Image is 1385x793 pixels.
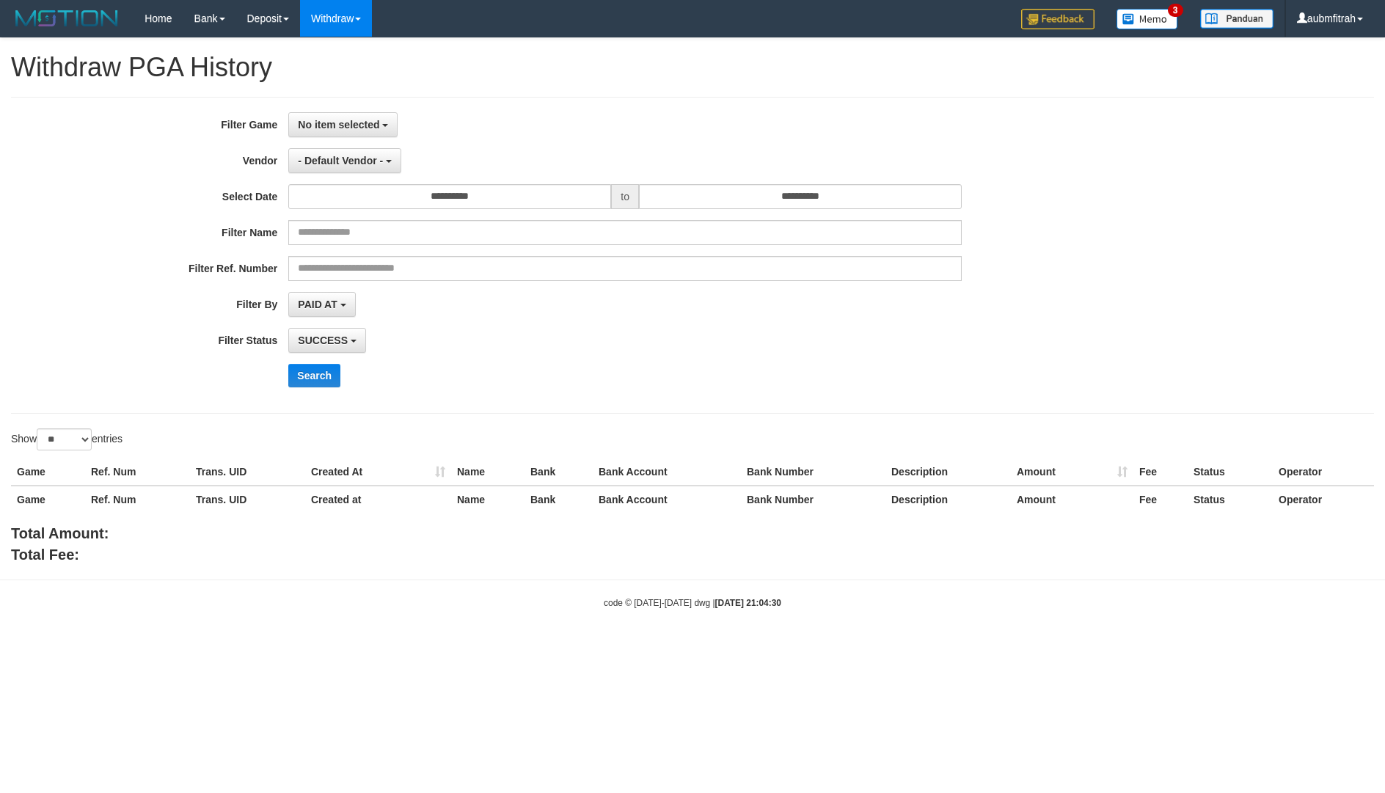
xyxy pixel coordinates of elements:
[593,486,741,513] th: Bank Account
[525,486,593,513] th: Bank
[11,547,79,563] b: Total Fee:
[1188,486,1273,513] th: Status
[1117,9,1178,29] img: Button%20Memo.svg
[288,292,355,317] button: PAID AT
[298,155,383,167] span: - Default Vendor -
[85,486,190,513] th: Ref. Num
[1188,458,1273,486] th: Status
[1021,9,1095,29] img: Feedback.jpg
[305,458,451,486] th: Created At
[885,486,1011,513] th: Description
[741,458,885,486] th: Bank Number
[451,458,525,486] th: Name
[11,428,123,450] label: Show entries
[1133,486,1188,513] th: Fee
[288,364,340,387] button: Search
[190,486,305,513] th: Trans. UID
[611,184,639,209] span: to
[525,458,593,486] th: Bank
[11,486,85,513] th: Game
[298,119,379,131] span: No item selected
[451,486,525,513] th: Name
[11,525,109,541] b: Total Amount:
[1273,486,1374,513] th: Operator
[715,598,781,608] strong: [DATE] 21:04:30
[1011,486,1133,513] th: Amount
[885,458,1011,486] th: Description
[1273,458,1374,486] th: Operator
[11,458,85,486] th: Game
[741,486,885,513] th: Bank Number
[37,428,92,450] select: Showentries
[305,486,451,513] th: Created at
[11,53,1374,82] h1: Withdraw PGA History
[593,458,741,486] th: Bank Account
[298,299,337,310] span: PAID AT
[85,458,190,486] th: Ref. Num
[11,7,123,29] img: MOTION_logo.png
[1133,458,1188,486] th: Fee
[288,112,398,137] button: No item selected
[604,598,781,608] small: code © [DATE]-[DATE] dwg |
[288,148,401,173] button: - Default Vendor -
[1011,458,1133,486] th: Amount
[1168,4,1183,17] span: 3
[1200,9,1273,29] img: panduan.png
[298,335,348,346] span: SUCCESS
[288,328,366,353] button: SUCCESS
[190,458,305,486] th: Trans. UID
